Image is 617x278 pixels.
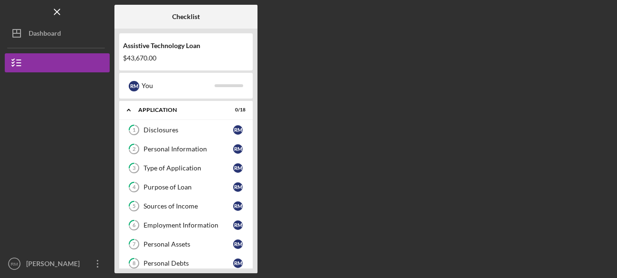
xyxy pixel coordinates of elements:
[5,24,110,43] button: Dashboard
[144,240,233,248] div: Personal Assets
[133,146,135,152] tspan: 2
[142,78,215,94] div: You
[133,127,135,133] tspan: 1
[124,159,248,178] a: 3Type of ApplicationRM
[123,42,249,50] div: Assistive Technology Loan
[11,261,18,267] text: RM
[133,184,136,190] tspan: 4
[133,222,136,228] tspan: 6
[124,120,248,139] a: 1DisclosuresRM
[233,239,243,249] div: R M
[228,107,246,113] div: 0 / 18
[5,254,110,273] button: RM[PERSON_NAME]
[233,220,243,230] div: R M
[233,258,243,268] div: R M
[24,254,86,276] div: [PERSON_NAME]
[144,183,233,191] div: Purpose of Loan
[144,221,233,229] div: Employment Information
[124,216,248,235] a: 6Employment InformationRM
[144,164,233,172] div: Type of Application
[233,201,243,211] div: R M
[133,203,135,209] tspan: 5
[123,54,249,62] div: $43,670.00
[133,241,136,248] tspan: 7
[233,182,243,192] div: R M
[133,260,135,267] tspan: 8
[129,81,139,91] div: R M
[124,197,248,216] a: 5Sources of IncomeRM
[233,163,243,173] div: R M
[172,13,200,20] b: Checklist
[144,259,233,267] div: Personal Debts
[124,254,248,273] a: 8Personal DebtsRM
[29,24,61,45] div: Dashboard
[233,144,243,154] div: R M
[233,125,243,135] div: R M
[144,202,233,210] div: Sources of Income
[124,178,248,197] a: 4Purpose of LoanRM
[124,235,248,254] a: 7Personal AssetsRM
[124,139,248,159] a: 2Personal InformationRM
[138,107,222,113] div: Application
[144,126,233,134] div: Disclosures
[133,165,135,171] tspan: 3
[144,145,233,153] div: Personal Information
